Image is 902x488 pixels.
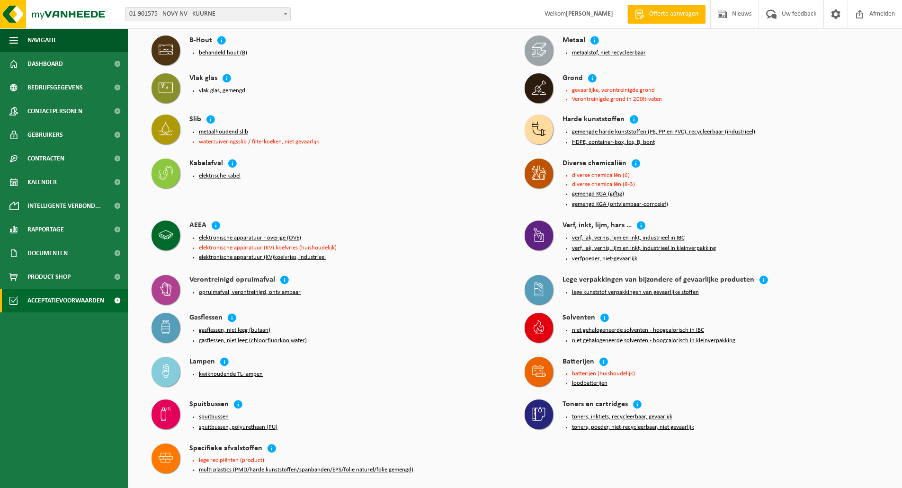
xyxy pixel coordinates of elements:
h4: Grond [563,73,583,84]
h4: AEEA [189,221,206,231]
strong: [PERSON_NAME] [566,10,613,18]
h4: Lampen [189,357,215,368]
button: HDPE, container-box, los, B, bont [572,139,655,146]
span: Gebruikers [27,123,63,147]
h4: Toners en cartridges [563,399,628,410]
h4: Lege verpakkingen van bijzondere of gevaarlijke producten [563,275,754,286]
button: elektrische kabel [199,172,241,180]
li: diverse chemicaliën (8-3) [572,181,879,187]
span: Offerte aanvragen [647,9,701,19]
h4: Diverse chemicaliën [563,159,626,169]
span: 01-901575 - NOVY NV - KUURNE [125,7,291,21]
li: diverse chemicaliën (6) [572,172,879,178]
button: spuitbussen [199,413,229,421]
button: toners, inktjets, recycleerbaar, gevaarlijk [572,413,672,421]
h4: Spuitbussen [189,399,229,410]
button: verf, lak, vernis, lijm en inkt, industrieel in kleinverpakking [572,245,716,252]
span: 01-901575 - NOVY NV - KUURNE [125,8,290,21]
span: Product Shop [27,265,71,289]
button: gasflessen, niet leeg (butaan) [199,327,270,334]
li: waterzuiveringsslib / filterkoeken, niet gevaarlijk [199,139,506,145]
button: gemengd KGA (ontvlambaar-corrosief) [572,201,668,208]
h4: B-Hout [189,35,212,46]
a: Offerte aanvragen [627,5,706,24]
button: loodbatterijen [572,380,607,387]
button: gemengde harde kunststoffen (PE, PP en PVC), recycleerbaar (industrieel) [572,128,755,136]
span: Navigatie [27,28,57,52]
li: batterijen (huishoudelijk) [572,371,879,377]
button: elektronische apparatuur (KV)koelvries, industrieel [199,254,326,261]
span: Documenten [27,241,68,265]
button: metaalstof, niet recycleerbaar [572,49,646,57]
li: lege recipiënten (product) [199,457,506,463]
h4: Harde kunststoffen [563,115,625,125]
h4: Kabelafval [189,159,223,169]
h4: Gasflessen [189,313,223,324]
button: opruimafval, verontreinigd, ontvlambaar [199,289,301,296]
h4: Verontreinigd opruimafval [189,275,275,286]
span: Bedrijfsgegevens [27,76,83,99]
button: vlak glas, gemengd [199,87,245,95]
button: toners, poeder, niet-recycleerbaar, niet gevaarlijk [572,424,694,431]
button: gasflessen, niet leeg (chloorfluorkoolwater) [199,337,307,345]
span: Dashboard [27,52,63,76]
button: verf, lak, vernis, lijm en inkt, industrieel in IBC [572,234,685,242]
span: Rapportage [27,218,64,241]
span: Contactpersonen [27,99,82,123]
h4: Vlak glas [189,73,217,84]
h4: Specifieke afvalstoffen [189,444,262,454]
button: elektronische apparatuur - overige (OVE) [199,234,301,242]
button: gemengd KGA (giftig) [572,190,624,198]
h4: Metaal [563,35,585,46]
button: verfpoeder, niet-gevaarlijk [572,255,637,263]
h4: Batterijen [563,357,594,368]
button: lege kunststof verpakkingen van gevaarlijke stoffen [572,289,699,296]
button: spuitbussen, polyurethaan (PU) [199,424,277,431]
span: Kalender [27,170,57,194]
button: niet gehalogeneerde solventen - hoogcalorisch in IBC [572,327,704,334]
button: metaalhoudend slib [199,128,248,136]
span: Acceptatievoorwaarden [27,289,104,312]
h4: Solventen [563,313,595,324]
h4: Slib [189,115,201,125]
li: Verontreinigde grond in 200lt-vaten [572,96,879,102]
span: Contracten [27,147,64,170]
button: kwikhoudende TL-lampen [199,371,263,378]
li: gevaarlijke, verontreinigde grond [572,87,879,93]
li: elektronische apparatuur (KV) koelvries (huishoudelijk) [199,245,506,251]
span: Intelligente verbond... [27,194,101,218]
button: behandeld hout (B) [199,49,247,57]
button: multi plastics (PMD/harde kunststoffen/spanbanden/EPS/folie naturel/folie gemengd) [199,466,413,474]
h4: Verf, inkt, lijm, hars … [563,221,632,231]
button: niet gehalogeneerde solventen - hoogcalorisch in kleinverpakking [572,337,735,345]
